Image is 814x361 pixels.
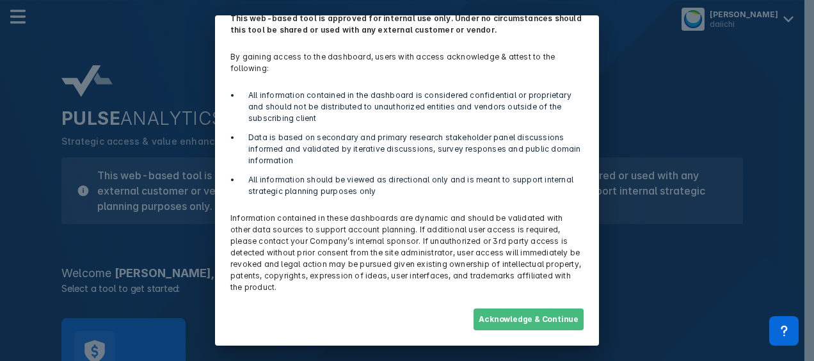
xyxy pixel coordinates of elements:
[769,316,799,346] div: Contact Support
[223,44,591,82] p: By gaining access to the dashboard, users with access acknowledge & attest to the following:
[241,132,584,166] li: Data is based on secondary and primary research stakeholder panel discussions informed and valida...
[223,5,591,44] p: This web-based tool is approved for internal use only. Under no circumstances should this tool be...
[223,205,591,301] p: Information contained in these dashboards are dynamic and should be validated with other data sou...
[241,174,584,197] li: All information should be viewed as directional only and is meant to support internal strategic p...
[241,90,584,124] li: All information contained in the dashboard is considered confidential or proprietary and should n...
[474,309,584,330] button: Acknowledge & Continue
